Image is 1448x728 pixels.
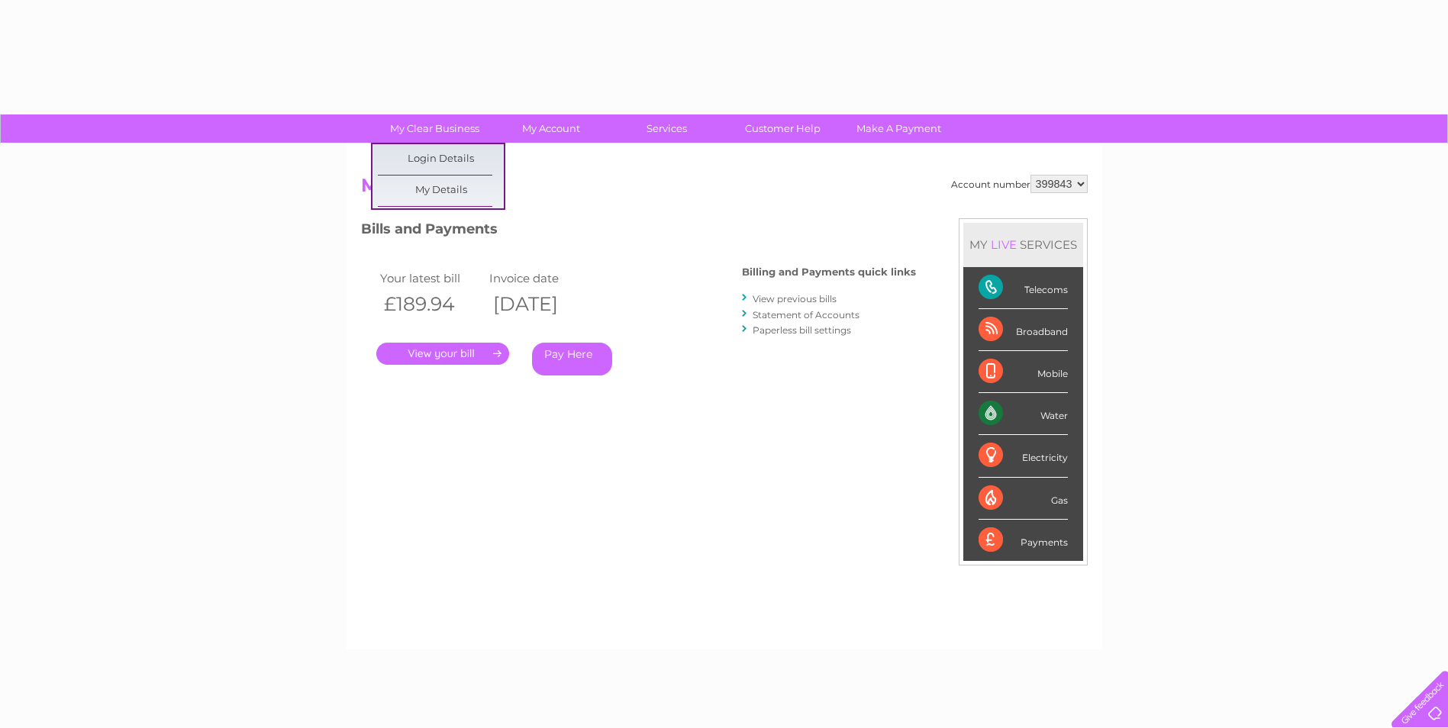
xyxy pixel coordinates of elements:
[742,266,916,278] h4: Billing and Payments quick links
[979,478,1068,520] div: Gas
[836,114,962,143] a: Make A Payment
[951,175,1088,193] div: Account number
[485,268,595,288] td: Invoice date
[753,293,837,304] a: View previous bills
[361,218,916,245] h3: Bills and Payments
[485,288,595,320] th: [DATE]
[979,267,1068,309] div: Telecoms
[488,114,614,143] a: My Account
[604,114,730,143] a: Services
[376,343,509,365] a: .
[979,393,1068,435] div: Water
[378,176,504,206] a: My Details
[361,175,1088,204] h2: My Account
[376,288,486,320] th: £189.94
[979,520,1068,561] div: Payments
[372,114,498,143] a: My Clear Business
[378,207,504,237] a: My Preferences
[979,351,1068,393] div: Mobile
[532,343,612,375] a: Pay Here
[979,435,1068,477] div: Electricity
[378,144,504,175] a: Login Details
[720,114,846,143] a: Customer Help
[963,223,1083,266] div: MY SERVICES
[979,309,1068,351] div: Broadband
[753,309,859,321] a: Statement of Accounts
[753,324,851,336] a: Paperless bill settings
[988,237,1020,252] div: LIVE
[376,268,486,288] td: Your latest bill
